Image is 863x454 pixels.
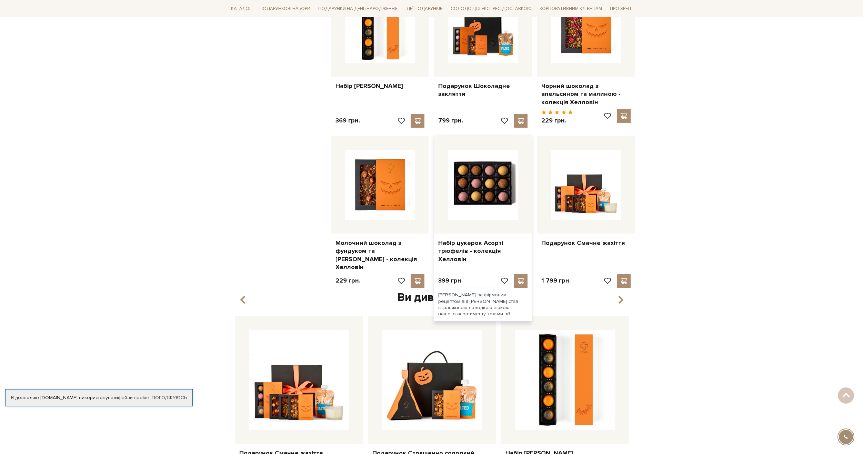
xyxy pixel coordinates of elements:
[448,150,518,220] img: Набір цукерок Асорті трюфелів - колекція Хелловін
[541,239,631,247] a: Подарунок Смачне жахіття
[118,395,149,401] a: файли cookie
[403,3,445,14] a: Ідеї подарунків
[152,395,187,401] a: Погоджуюсь
[335,277,360,285] p: 229 грн.
[257,3,313,14] a: Подарункові набори
[315,3,400,14] a: Подарунки на День народження
[434,288,532,321] div: [PERSON_NAME] за фірмовим рецептом від [PERSON_NAME] став справжньою солодкою зіркою нашого асорт...
[541,82,631,106] a: Чорний шоколад з апельсином та малиною - колекція Хелловін
[537,3,605,14] a: Корпоративним клієнтам
[541,277,571,285] p: 1 799 грн.
[228,3,254,14] a: Каталог
[438,82,528,98] a: Подарунок Шоколадне закляття
[335,239,425,272] a: Молочний шоколад з фундуком та [PERSON_NAME] - колекція Хелловін
[607,3,635,14] a: Про Spell
[438,277,463,285] p: 399 грн.
[335,82,425,90] a: Набір [PERSON_NAME]
[232,290,631,305] div: Ви дивились
[448,3,534,14] a: Солодощі з експрес-доставкою
[541,117,573,125] p: 229 грн.
[438,117,463,125] p: 799 грн.
[6,395,192,401] div: Я дозволяю [DOMAIN_NAME] використовувати
[438,239,528,263] a: Набір цукерок Асорті трюфелів - колекція Хелловін
[335,117,360,125] p: 369 грн.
